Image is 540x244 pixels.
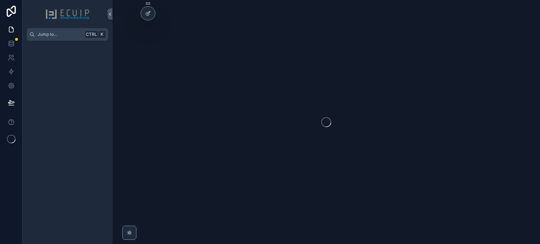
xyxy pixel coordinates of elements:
[85,31,98,38] span: Ctrl
[22,41,112,53] div: scrollable content
[27,28,108,41] button: Jump to...CtrlK
[99,32,105,37] span: K
[45,8,90,20] img: App logo
[38,32,82,37] span: Jump to...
